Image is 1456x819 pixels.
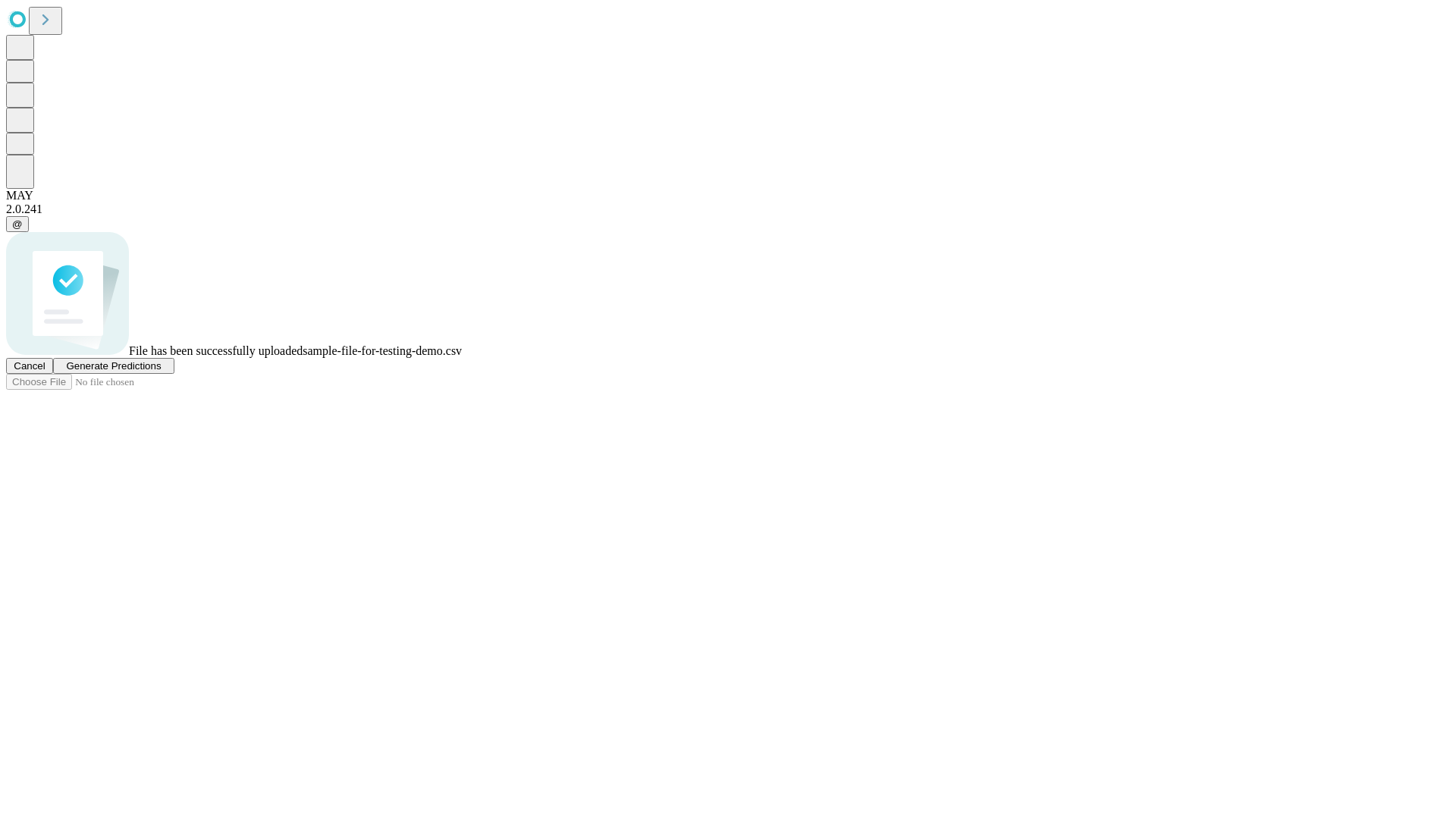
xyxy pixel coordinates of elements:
button: @ [6,216,29,232]
span: Generate Predictions [66,360,161,372]
button: Generate Predictions [53,358,174,374]
span: Cancel [14,360,45,372]
div: MAY [6,189,1450,202]
span: File has been successfully uploaded [129,344,303,357]
span: sample-file-for-testing-demo.csv [303,344,462,357]
span: @ [12,218,23,230]
button: Cancel [6,358,53,374]
div: 2.0.241 [6,202,1450,216]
